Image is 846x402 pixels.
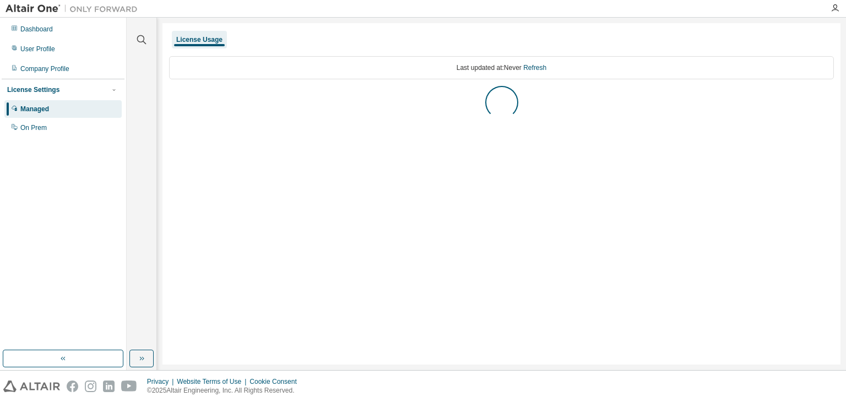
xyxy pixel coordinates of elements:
[177,377,250,386] div: Website Terms of Use
[523,64,546,72] a: Refresh
[67,381,78,392] img: facebook.svg
[20,105,49,113] div: Managed
[121,381,137,392] img: youtube.svg
[147,377,177,386] div: Privacy
[20,25,53,34] div: Dashboard
[103,381,115,392] img: linkedin.svg
[20,123,47,132] div: On Prem
[3,381,60,392] img: altair_logo.svg
[20,64,69,73] div: Company Profile
[176,35,223,44] div: License Usage
[147,386,303,395] p: © 2025 Altair Engineering, Inc. All Rights Reserved.
[6,3,143,14] img: Altair One
[20,45,55,53] div: User Profile
[169,56,834,79] div: Last updated at: Never
[7,85,59,94] div: License Settings
[85,381,96,392] img: instagram.svg
[250,377,303,386] div: Cookie Consent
